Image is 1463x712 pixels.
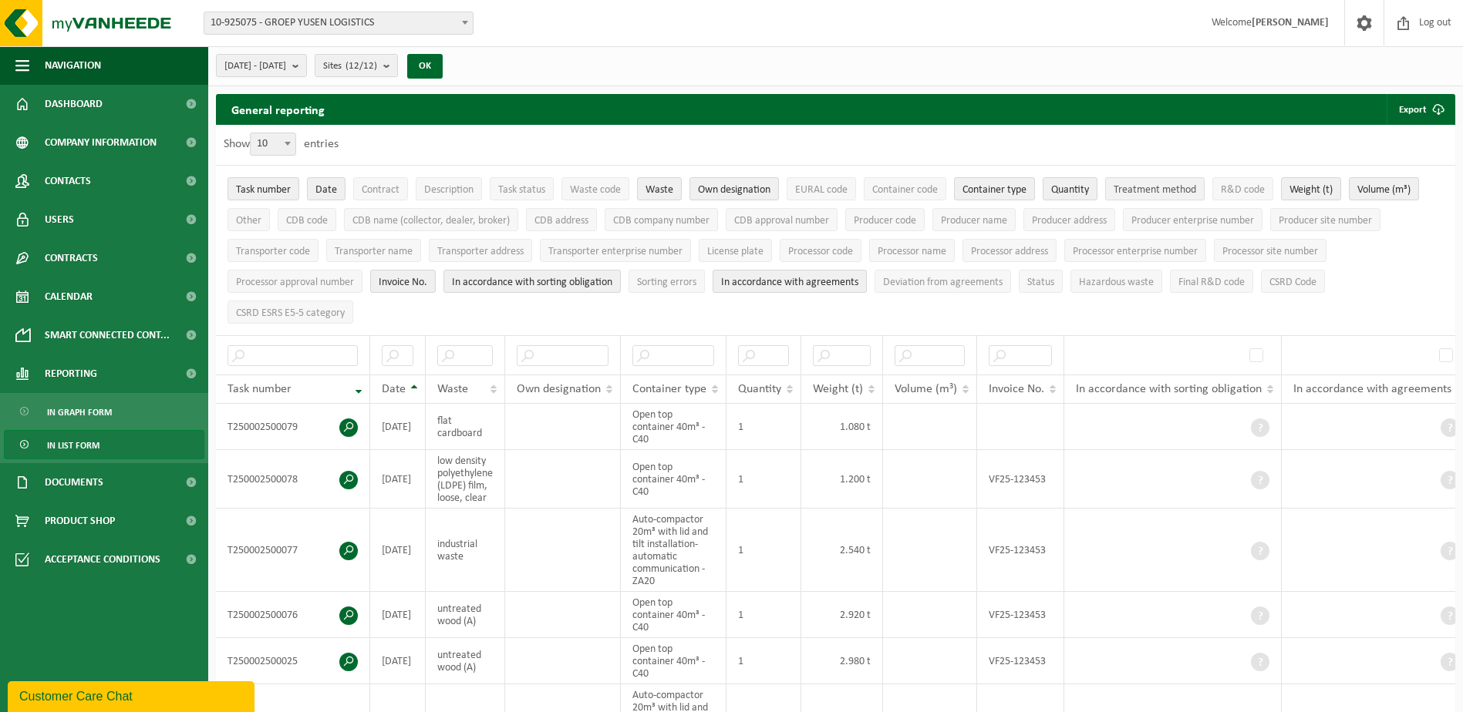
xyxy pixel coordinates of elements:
[954,177,1035,200] button: Container typeContainer type: Activate to sort
[726,404,801,450] td: 1
[621,450,726,509] td: Open top container 40m³ - C40
[1221,184,1265,196] span: R&D code
[878,246,946,257] span: Processor name
[437,383,468,395] span: Waste
[1269,277,1316,288] span: CSRD Code
[47,398,112,427] span: In graph form
[353,177,408,200] button: ContractContract: Activate to sort
[713,270,867,293] button: In accordance with agreements : Activate to sort
[795,184,848,196] span: EURAL code
[382,383,406,395] span: Date
[1073,246,1198,257] span: Processor enterprise number
[286,215,328,227] span: CDB code
[224,55,286,78] span: [DATE] - [DATE]
[813,383,863,395] span: Weight (t)
[621,592,726,638] td: Open top container 40m³ - C40
[1105,177,1205,200] button: Treatment methodTreatment method: Activate to sort
[47,431,99,460] span: In list form
[45,46,101,85] span: Navigation
[236,184,291,196] span: Task number
[726,592,801,638] td: 1
[738,383,781,395] span: Quantity
[224,138,339,150] label: Show entries
[307,177,346,200] button: DateDate: Activate to sort
[689,177,779,200] button: Own designationOwn designation: Activate to sort
[1212,177,1273,200] button: R&D codeR&amp;D code: Activate to sort
[621,638,726,684] td: Open top container 40m³ - C40
[370,450,426,509] td: [DATE]
[726,638,801,684] td: 1
[1043,177,1097,200] button: QuantityQuantity: Activate to sort
[561,177,629,200] button: Waste codeWaste code: Activate to sort
[1023,208,1115,231] button: Producer addressProducer address: Activate to sort
[236,215,261,227] span: Other
[45,239,98,277] span: Contracts
[429,239,532,262] button: Transporter addressTransporter address: Activate to sort
[426,450,505,509] td: low density polyethylene (LDPE) film, loose, clear
[570,184,621,196] span: Waste code
[1064,239,1206,262] button: Processor enterprise numberProcessor enterprise number: Activate to sort
[45,85,103,123] span: Dashboard
[1281,177,1341,200] button: Weight (t)Weight (t): Activate to sort
[4,397,204,426] a: In graph form
[977,509,1064,592] td: VF25-123453
[1123,208,1262,231] button: Producer enterprise numberProducer enterprise number: Activate to sort
[1032,215,1107,227] span: Producer address
[726,450,801,509] td: 1
[548,246,683,257] span: Transporter enterprise number
[346,61,377,71] count: (12/12)
[1131,215,1254,227] span: Producer enterprise number
[895,383,957,395] span: Volume (m³)
[637,177,682,200] button: WasteWaste: Activate to sort
[370,638,426,684] td: [DATE]
[1222,246,1318,257] span: Processor site number
[379,277,427,288] span: Invoice No.
[216,450,370,509] td: T250002500078
[637,277,696,288] span: Sorting errors
[437,246,524,257] span: Transporter address
[370,509,426,592] td: [DATE]
[8,678,258,712] iframe: chat widget
[1079,277,1154,288] span: Hazardous waste
[228,239,319,262] button: Transporter codeTransporter code: Activate to sort
[45,540,160,579] span: Acceptance conditions
[801,592,883,638] td: 2.920 t
[1279,215,1372,227] span: Producer site number
[872,184,938,196] span: Container code
[977,638,1064,684] td: VF25-123453
[370,404,426,450] td: [DATE]
[216,592,370,638] td: T250002500076
[490,177,554,200] button: Task statusTask status: Activate to sort
[646,184,673,196] span: Waste
[1270,208,1380,231] button: Producer site numberProducer site number: Activate to sort
[534,215,588,227] span: CDB address
[726,509,801,592] td: 1
[540,239,691,262] button: Transporter enterprise numberTransporter enterprise number: Activate to sort
[45,502,115,540] span: Product Shop
[228,177,299,200] button: Task numberTask number : Activate to remove sorting
[1289,184,1333,196] span: Weight (t)
[864,177,946,200] button: Container codeContainer code: Activate to sort
[45,200,74,239] span: Users
[962,239,1057,262] button: Processor addressProcessor address: Activate to sort
[845,208,925,231] button: Producer codeProducer code: Activate to sort
[407,54,443,79] button: OK
[216,94,340,125] h2: General reporting
[962,184,1026,196] span: Container type
[204,12,474,35] span: 10-925075 - GROEP YUSEN LOGISTICS
[1170,270,1253,293] button: Final R&D codeFinal R&amp;D code: Activate to sort
[1293,383,1451,395] span: In accordance with agreements
[629,270,705,293] button: Sorting errorsSorting errors: Activate to sort
[45,123,157,162] span: Company information
[45,463,103,502] span: Documents
[621,509,726,592] td: Auto-compactor 20m³ with lid and tilt installation-automatic communication - ZA20
[1178,277,1245,288] span: Final R&D code
[613,215,710,227] span: CDB company number
[1357,184,1411,196] span: Volume (m³)
[45,162,91,200] span: Contacts
[498,184,545,196] span: Task status
[801,404,883,450] td: 1.080 t
[699,239,772,262] button: License plateLicense plate: Activate to sort
[426,509,505,592] td: industrial waste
